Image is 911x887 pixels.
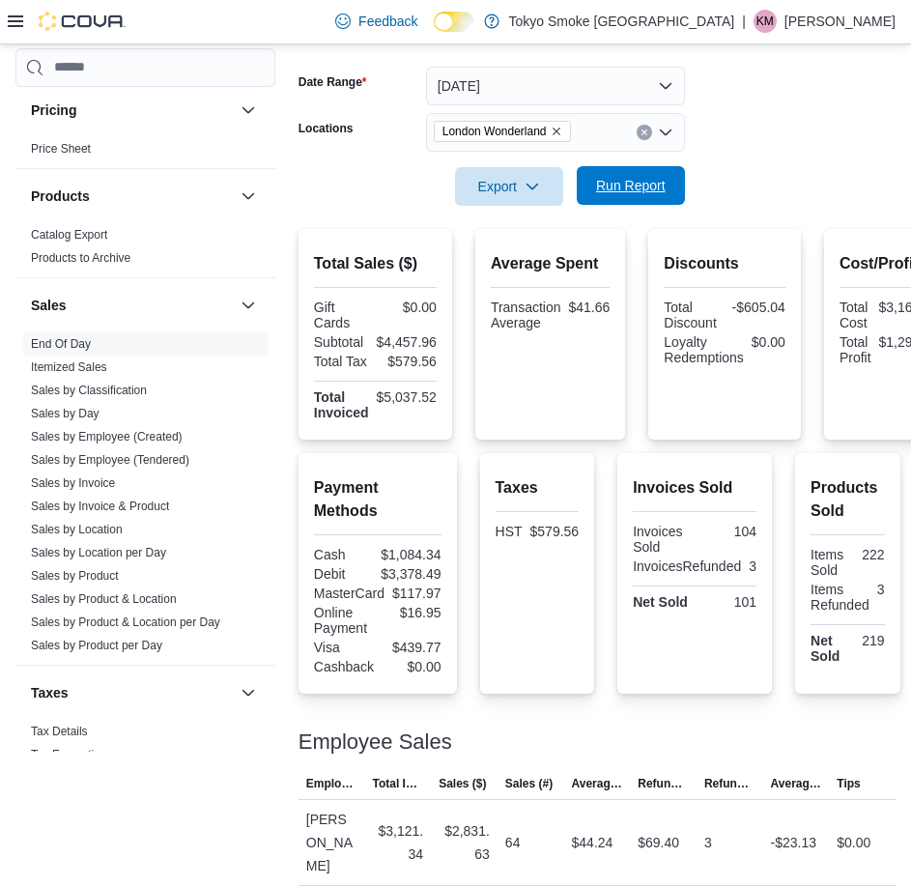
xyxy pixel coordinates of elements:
[551,126,562,137] button: Remove London Wonderland from selection in this group
[752,334,785,350] div: $0.00
[382,605,441,620] div: $16.95
[372,776,423,791] span: Total Invoiced
[505,776,553,791] span: Sales (#)
[633,594,688,610] strong: Net Sold
[299,800,365,885] div: [PERSON_NAME]
[698,594,756,610] div: 101
[633,476,756,500] h2: Invoices Sold
[381,566,441,582] div: $3,378.49
[31,100,233,120] button: Pricing
[31,384,147,397] a: Sales by Classification
[455,167,563,206] button: Export
[840,300,871,330] div: Total Cost
[638,776,689,791] span: Refunds ($)
[840,334,871,365] div: Total Profit
[314,640,374,655] div: Visa
[31,141,91,157] span: Price Sheet
[31,724,88,739] span: Tax Details
[31,100,76,120] h3: Pricing
[434,121,571,142] span: London Wonderland
[31,228,107,242] a: Catalog Export
[664,334,744,365] div: Loyalty Redemptions
[372,819,423,866] div: $3,121.34
[31,250,130,266] span: Products to Archive
[314,252,437,275] h2: Total Sales ($)
[837,776,860,791] span: Tips
[505,831,521,854] div: 64
[306,776,357,791] span: Employee
[442,122,547,141] span: London Wonderland
[358,12,417,31] span: Feedback
[237,185,260,208] button: Products
[491,252,610,275] h2: Average Spent
[572,776,623,791] span: Average Sale
[237,294,260,317] button: Sales
[31,429,183,444] span: Sales by Employee (Created)
[314,586,384,601] div: MasterCard
[749,558,756,574] div: 3
[314,476,441,523] h2: Payment Methods
[31,615,220,630] span: Sales by Product & Location per Day
[811,547,843,578] div: Items Sold
[31,569,119,583] a: Sales by Product
[31,186,233,206] button: Products
[31,522,123,537] span: Sales by Location
[426,67,685,105] button: [DATE]
[31,568,119,584] span: Sales by Product
[31,546,166,559] a: Sales by Location per Day
[314,605,374,636] div: Online Payment
[379,354,437,369] div: $579.56
[314,566,373,582] div: Debit
[31,592,177,606] a: Sales by Product & Location
[382,640,441,655] div: $439.77
[698,524,756,539] div: 104
[771,831,816,854] div: -$23.13
[377,389,437,405] div: $5,037.52
[439,776,486,791] span: Sales ($)
[31,407,100,420] a: Sales by Day
[638,831,679,854] div: $69.40
[496,524,523,539] div: HST
[851,547,884,562] div: 222
[31,430,183,443] a: Sales by Employee (Created)
[569,300,611,315] div: $41.66
[633,558,741,574] div: InvoicesRefunded
[31,337,91,351] a: End Of Day
[467,167,552,206] span: Export
[31,336,91,352] span: End Of Day
[31,476,115,490] a: Sales by Invoice
[31,615,220,629] a: Sales by Product & Location per Day
[314,659,374,674] div: Cashback
[728,300,785,315] div: -$605.04
[237,99,260,122] button: Pricing
[637,125,652,140] button: Clear input
[811,582,869,613] div: Items Refunded
[31,227,107,243] span: Catalog Export
[314,354,372,369] div: Total Tax
[851,633,884,648] div: 219
[664,300,721,330] div: Total Discount
[31,296,233,315] button: Sales
[754,10,777,33] div: Kai Mastervick
[811,633,840,664] strong: Net Sold
[31,523,123,536] a: Sales by Location
[299,74,367,90] label: Date Range
[704,831,712,854] div: 3
[31,296,67,315] h3: Sales
[439,819,490,866] div: $2,831.63
[31,360,107,374] a: Itemized Sales
[381,547,441,562] div: $1,084.34
[31,748,113,761] a: Tax Exemptions
[491,300,561,330] div: Transaction Average
[15,332,275,665] div: Sales
[664,252,785,275] h2: Discounts
[31,725,88,738] a: Tax Details
[577,166,685,205] button: Run Report
[31,251,130,265] a: Products to Archive
[314,300,372,330] div: Gift Cards
[392,586,441,601] div: $117.97
[299,121,354,136] label: Locations
[314,334,369,350] div: Subtotal
[756,10,774,33] span: KM
[530,524,580,539] div: $579.56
